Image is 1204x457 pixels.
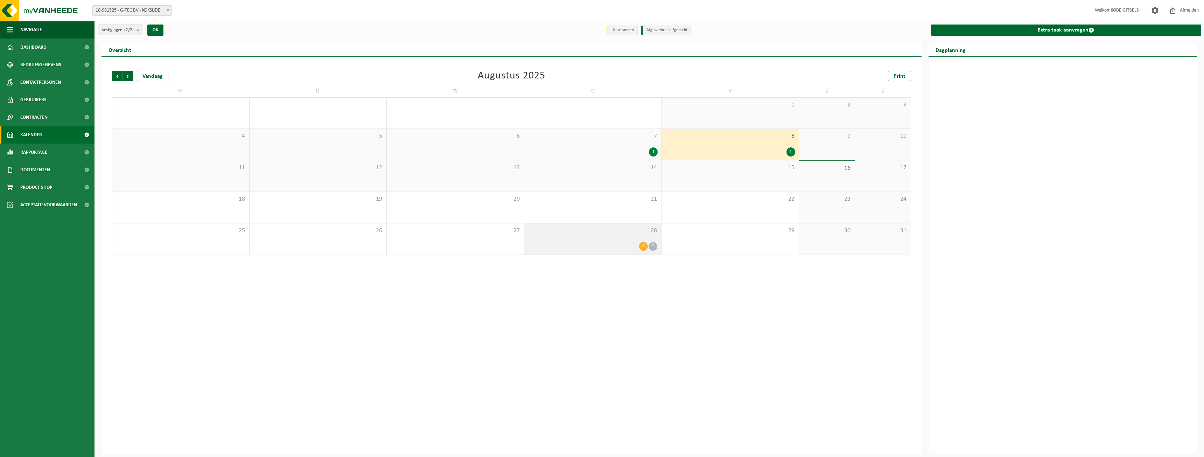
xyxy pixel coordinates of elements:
span: 17 [859,164,907,172]
span: 31 [859,227,907,235]
strong: KOBE GITSELS [1111,8,1139,13]
button: Vestigingen(2/2) [98,25,143,35]
span: 11 [116,164,246,172]
a: Extra taak aanvragen [931,25,1202,36]
span: 19 [253,195,383,203]
span: 10-981525 - G-TEC BV - KOKSIJDE [92,5,172,16]
h2: Dagplanning [929,43,973,56]
span: 22 [665,195,795,203]
span: 21 [528,195,658,203]
span: 18 [116,195,246,203]
span: 3 [859,101,907,109]
span: Gebruikers [20,91,47,109]
span: Print [894,74,905,79]
span: 12 [253,164,383,172]
h2: Overzicht [101,43,138,56]
li: Afgewerkt en afgemeld [641,26,691,35]
span: 5 [253,132,383,140]
span: 25 [116,227,246,235]
span: Product Shop [20,179,52,196]
count: (2/2) [124,28,134,32]
span: Vestigingen [102,25,134,35]
span: 13 [390,164,520,172]
span: 2 [803,101,851,109]
button: OK [147,25,163,36]
td: W [387,85,524,97]
span: 6 [390,132,520,140]
span: 16 [803,165,851,172]
span: 8 [665,132,795,140]
span: Dashboard [20,39,47,56]
span: 4 [116,132,246,140]
span: Contactpersonen [20,74,61,91]
a: Print [888,71,911,81]
span: Documenten [20,161,50,179]
span: Vorige [112,71,122,81]
div: 1 [649,147,658,157]
span: 30 [803,227,851,235]
td: V [661,85,799,97]
span: 10 [859,132,907,140]
span: Contracten [20,109,48,126]
td: Z [799,85,855,97]
span: 23 [803,195,851,203]
td: D [250,85,387,97]
span: Kalender [20,126,42,144]
span: 1 [665,101,795,109]
div: Vandaag [137,71,168,81]
td: M [112,85,250,97]
span: 7 [528,132,658,140]
span: 28 [528,227,658,235]
span: Acceptatievoorwaarden [20,196,77,214]
div: Augustus 2025 [478,71,545,81]
td: Z [855,85,911,97]
span: 14 [528,164,658,172]
span: Navigatie [20,21,42,39]
td: D [524,85,662,97]
span: Rapportage [20,144,47,161]
span: 29 [665,227,795,235]
span: 15 [665,164,795,172]
span: 27 [390,227,520,235]
span: 10-981525 - G-TEC BV - KOKSIJDE [93,6,171,15]
span: Volgende [123,71,133,81]
div: 1 [786,147,795,157]
span: 20 [390,195,520,203]
span: 9 [803,132,851,140]
span: Bedrijfsgegevens [20,56,61,74]
span: 24 [859,195,907,203]
li: Uit te voeren [606,26,638,35]
span: 26 [253,227,383,235]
